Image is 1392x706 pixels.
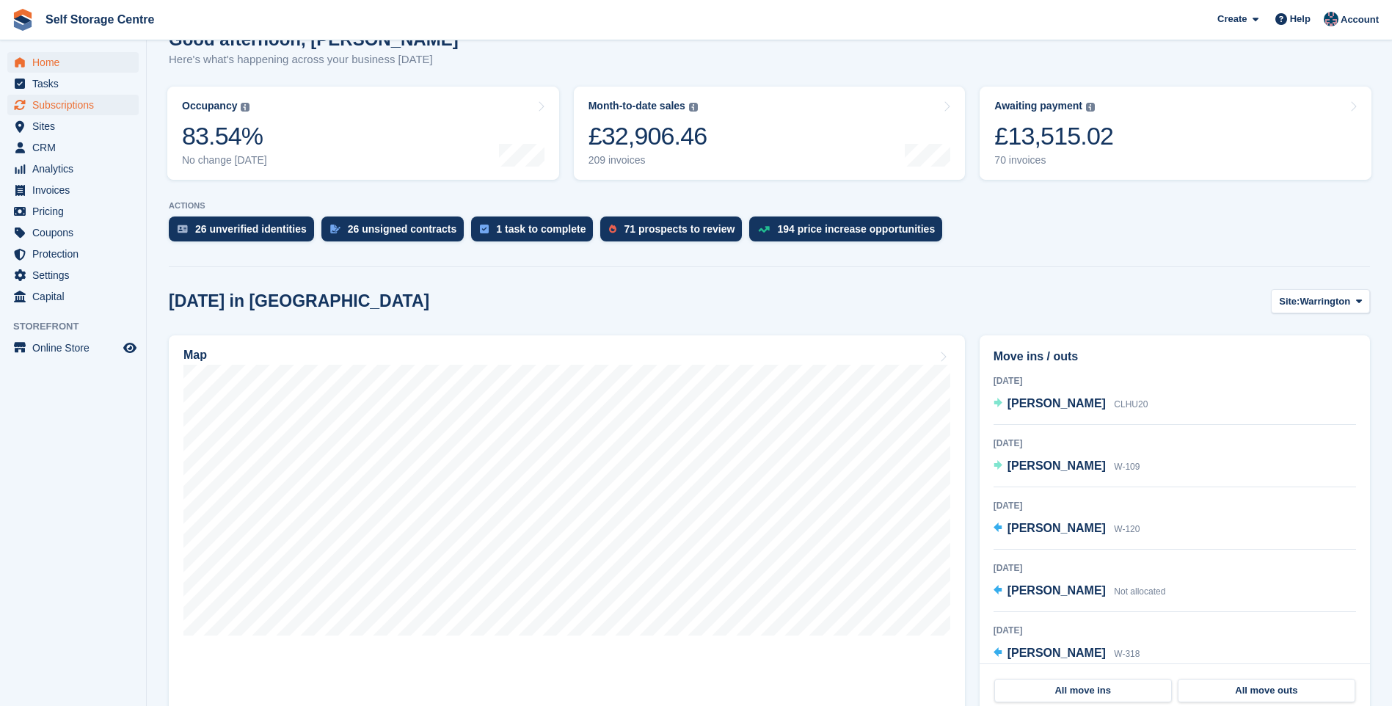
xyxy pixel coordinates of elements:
[1341,12,1379,27] span: Account
[994,499,1356,512] div: [DATE]
[588,121,707,151] div: £32,906.46
[994,457,1140,476] a: [PERSON_NAME] W-109
[178,225,188,233] img: verify_identity-adf6edd0f0f0b5bbfe63781bf79b02c33cf7c696d77639b501bdc392416b5a36.svg
[7,265,139,285] a: menu
[994,121,1113,151] div: £13,515.02
[32,95,120,115] span: Subscriptions
[7,73,139,94] a: menu
[980,87,1371,180] a: Awaiting payment £13,515.02 70 invoices
[1114,462,1140,472] span: W-109
[7,201,139,222] a: menu
[1007,522,1106,534] span: [PERSON_NAME]
[32,265,120,285] span: Settings
[7,52,139,73] a: menu
[12,9,34,31] img: stora-icon-8386f47178a22dfd0bd8f6a31ec36ba5ce8667c1dd55bd0f319d3a0aa187defe.svg
[7,286,139,307] a: menu
[182,100,237,112] div: Occupancy
[624,223,735,235] div: 71 prospects to review
[241,103,249,112] img: icon-info-grey-7440780725fd019a000dd9b08b2336e03edf1995a4989e88bcd33f0948082b44.svg
[169,51,459,68] p: Here's what's happening across your business [DATE]
[994,154,1113,167] div: 70 invoices
[32,137,120,158] span: CRM
[183,349,207,362] h2: Map
[994,520,1140,539] a: [PERSON_NAME] W-120
[994,679,1172,702] a: All move ins
[574,87,966,180] a: Month-to-date sales £32,906.46 209 invoices
[994,644,1140,663] a: [PERSON_NAME] W-318
[7,222,139,243] a: menu
[7,95,139,115] a: menu
[32,201,120,222] span: Pricing
[609,225,616,233] img: prospect-51fa495bee0391a8d652442698ab0144808aea92771e9ea1ae160a38d050c398.svg
[777,223,935,235] div: 194 price increase opportunities
[1007,584,1106,597] span: [PERSON_NAME]
[588,100,685,112] div: Month-to-date sales
[689,103,698,112] img: icon-info-grey-7440780725fd019a000dd9b08b2336e03edf1995a4989e88bcd33f0948082b44.svg
[167,87,559,180] a: Occupancy 83.54% No change [DATE]
[600,216,749,249] a: 71 prospects to review
[496,223,586,235] div: 1 task to complete
[1279,294,1300,309] span: Site:
[471,216,600,249] a: 1 task to complete
[32,338,120,358] span: Online Store
[1114,524,1140,534] span: W-120
[749,216,950,249] a: 194 price increase opportunities
[7,116,139,137] a: menu
[32,159,120,179] span: Analytics
[1007,647,1106,659] span: [PERSON_NAME]
[1007,459,1106,472] span: [PERSON_NAME]
[7,338,139,358] a: menu
[1217,12,1247,26] span: Create
[994,374,1356,387] div: [DATE]
[994,100,1082,112] div: Awaiting payment
[1114,649,1140,659] span: W-318
[7,244,139,264] a: menu
[1007,397,1106,410] span: [PERSON_NAME]
[1114,399,1148,410] span: CLHU20
[7,137,139,158] a: menu
[348,223,457,235] div: 26 unsigned contracts
[330,225,340,233] img: contract_signature_icon-13c848040528278c33f63329250d36e43548de30e8caae1d1a13099fd9432cc5.svg
[1086,103,1095,112] img: icon-info-grey-7440780725fd019a000dd9b08b2336e03edf1995a4989e88bcd33f0948082b44.svg
[32,73,120,94] span: Tasks
[994,624,1356,637] div: [DATE]
[182,154,267,167] div: No change [DATE]
[7,159,139,179] a: menu
[40,7,160,32] a: Self Storage Centre
[169,291,429,311] h2: [DATE] in [GEOGRAPHIC_DATA]
[32,52,120,73] span: Home
[1271,289,1370,313] button: Site: Warrington
[121,339,139,357] a: Preview store
[1300,294,1350,309] span: Warrington
[32,286,120,307] span: Capital
[32,116,120,137] span: Sites
[182,121,267,151] div: 83.54%
[1324,12,1338,26] img: Clair Cole
[7,180,139,200] a: menu
[994,561,1356,575] div: [DATE]
[480,225,489,233] img: task-75834270c22a3079a89374b754ae025e5fb1db73e45f91037f5363f120a921f8.svg
[994,582,1166,601] a: [PERSON_NAME] Not allocated
[588,154,707,167] div: 209 invoices
[169,201,1370,211] p: ACTIONS
[994,437,1356,450] div: [DATE]
[994,348,1356,365] h2: Move ins / outs
[1114,586,1165,597] span: Not allocated
[32,222,120,243] span: Coupons
[1290,12,1311,26] span: Help
[195,223,307,235] div: 26 unverified identities
[758,226,770,233] img: price_increase_opportunities-93ffe204e8149a01c8c9dc8f82e8f89637d9d84a8eef4429ea346261dce0b2c0.svg
[994,395,1148,414] a: [PERSON_NAME] CLHU20
[32,244,120,264] span: Protection
[1178,679,1355,702] a: All move outs
[32,180,120,200] span: Invoices
[321,216,472,249] a: 26 unsigned contracts
[169,216,321,249] a: 26 unverified identities
[13,319,146,334] span: Storefront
